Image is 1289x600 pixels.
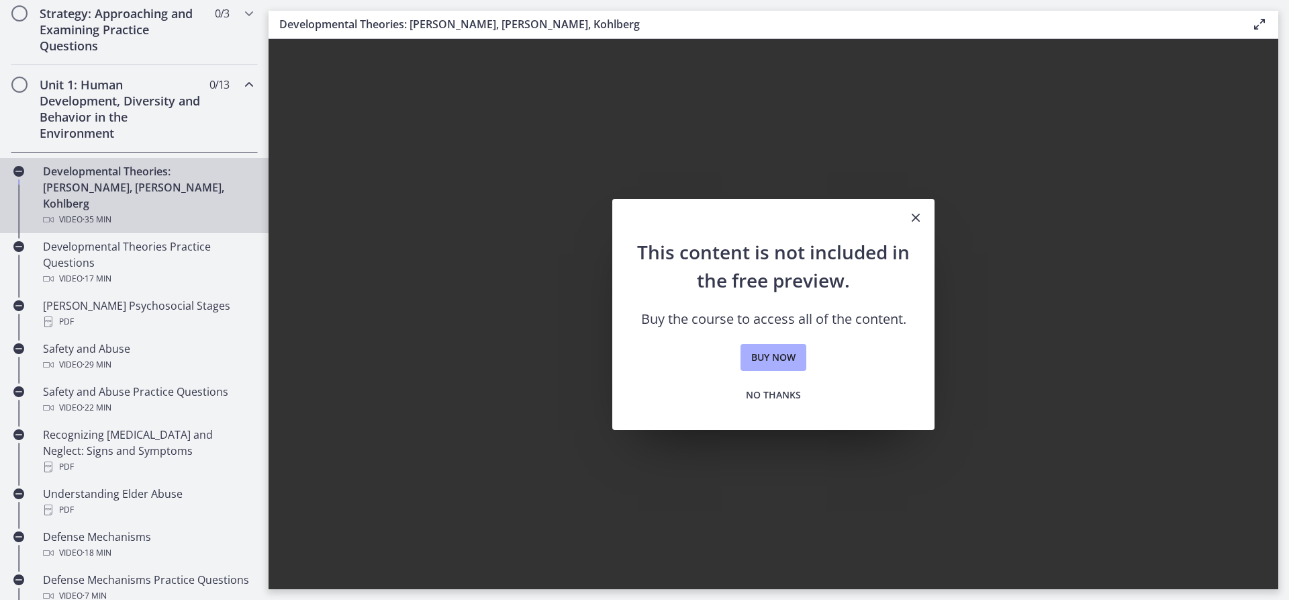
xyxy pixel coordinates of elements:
span: · 17 min [83,271,111,287]
span: · 29 min [83,357,111,373]
div: PDF [43,459,252,475]
a: Buy now [741,344,806,371]
div: PDF [43,502,252,518]
span: · 18 min [83,545,111,561]
span: · 22 min [83,400,111,416]
h3: Developmental Theories: [PERSON_NAME], [PERSON_NAME], Kohlberg [279,16,1230,32]
span: · 35 min [83,212,111,228]
div: Developmental Theories Practice Questions [43,239,252,287]
button: No thanks [735,382,812,409]
div: Safety and Abuse [43,341,252,373]
div: Video [43,271,252,287]
div: Defense Mechanisms [43,529,252,561]
h2: Unit 1: Human Development, Diversity and Behavior in the Environment [40,77,203,141]
div: Video [43,212,252,228]
div: Video [43,545,252,561]
button: Close [897,199,935,238]
div: Safety and Abuse Practice Questions [43,384,252,416]
p: Buy the course to access all of the content. [634,310,913,328]
span: No thanks [746,387,801,403]
div: Recognizing [MEDICAL_DATA] and Neglect: Signs and Symptoms [43,427,252,475]
h2: This content is not included in the free preview. [634,238,913,294]
h2: Strategy: Approaching and Examining Practice Questions [40,5,203,54]
div: Video [43,400,252,416]
span: 0 / 3 [215,5,229,22]
div: Developmental Theories: [PERSON_NAME], [PERSON_NAME], Kohlberg [43,163,252,228]
span: Buy now [751,349,796,366]
div: PDF [43,314,252,330]
div: Understanding Elder Abuse [43,486,252,518]
div: [PERSON_NAME] Psychosocial Stages [43,298,252,330]
span: 0 / 13 [209,77,229,93]
div: Video [43,357,252,373]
